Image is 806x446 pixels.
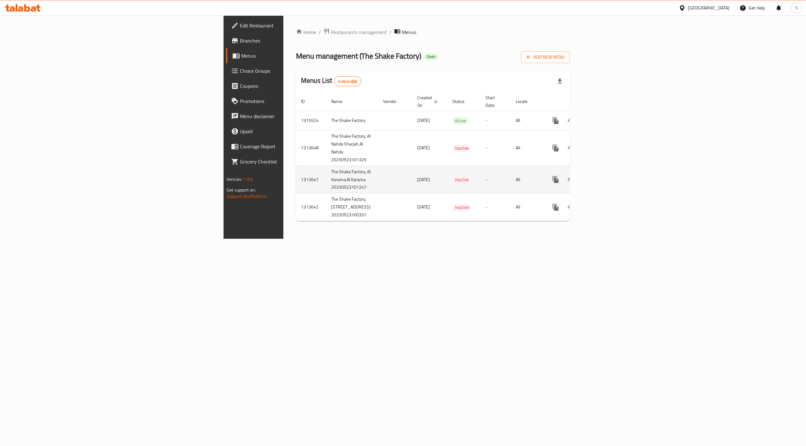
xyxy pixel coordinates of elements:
[227,186,256,194] span: Get support on:
[417,203,430,211] span: [DATE]
[226,18,358,33] a: Edit Restaurant
[511,130,543,166] td: All
[240,128,353,135] span: Upsell
[296,92,614,221] table: enhanced table
[243,175,253,183] span: 1.0.0
[334,76,361,86] div: Total records count
[480,193,511,221] td: -
[226,154,358,169] a: Grocery Checklist
[301,98,313,105] span: ID
[417,94,440,109] span: Created On
[240,37,353,44] span: Branches
[226,63,358,78] a: Choice Groups
[383,98,405,105] span: Vendor
[240,82,353,90] span: Coupons
[521,51,570,63] button: Add New Menu
[548,140,563,156] button: more
[240,67,353,75] span: Choice Groups
[480,130,511,166] td: -
[402,28,416,36] span: Menus
[452,176,471,183] span: Inactive
[296,28,570,36] nav: breadcrumb
[331,98,350,105] span: Name
[548,200,563,215] button: more
[226,109,358,124] a: Menu disclaimer
[548,113,563,128] button: more
[226,94,358,109] a: Promotions
[452,117,468,124] span: Active
[334,78,361,84] span: 4 record(s)
[417,175,430,184] span: [DATE]
[516,98,536,105] span: Locale
[241,52,353,60] span: Menus
[240,22,353,29] span: Edit Restaurant
[452,176,471,184] div: Inactive
[511,166,543,193] td: All
[452,98,473,105] span: Status
[227,192,267,200] a: Support.OpsPlatform
[226,124,358,139] a: Upsell
[226,48,358,63] a: Menus
[424,53,438,60] div: Open
[240,158,353,165] span: Grocery Checklist
[240,112,353,120] span: Menu disclaimer
[563,113,578,128] button: Change Status
[543,92,614,111] th: Actions
[301,76,361,86] h2: Menus List
[424,54,438,59] span: Open
[552,74,567,89] div: Export file
[331,28,387,36] span: Restaurants management
[485,94,503,109] span: Start Date
[226,78,358,94] a: Coupons
[526,53,565,61] span: Add New Menu
[452,204,471,211] span: Inactive
[795,4,798,11] span: S
[389,28,392,36] li: /
[688,4,729,11] div: [GEOGRAPHIC_DATA]
[417,116,430,124] span: [DATE]
[226,33,358,48] a: Branches
[563,200,578,215] button: Change Status
[563,172,578,187] button: Change Status
[511,111,543,130] td: All
[511,193,543,221] td: All
[227,175,242,183] span: Version:
[480,111,511,130] td: -
[548,172,563,187] button: more
[240,143,353,150] span: Coverage Report
[240,97,353,105] span: Promotions
[480,166,511,193] td: -
[417,144,430,152] span: [DATE]
[296,49,421,63] span: Menu management ( The Shake Factory )
[563,140,578,156] button: Change Status
[452,145,471,152] span: Inactive
[226,139,358,154] a: Coverage Report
